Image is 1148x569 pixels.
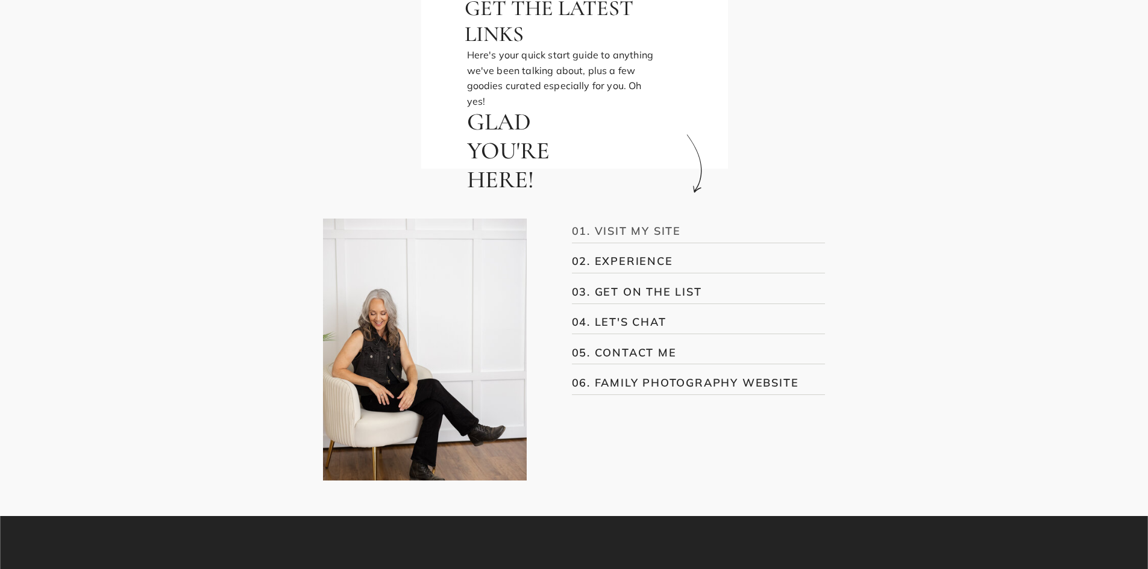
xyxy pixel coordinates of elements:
h1: Glad you're here! [467,107,564,126]
a: 05. CONTACT ME [572,344,808,361]
a: 06. FAMILY PHOTOGRAPHY WEBSITE [572,375,808,391]
a: 02. EXPERIENCE [572,253,808,269]
a: 03. GET ON THE LIST [572,284,808,300]
a: 01. VISIT MY SITE [572,223,808,239]
p: Here's your quick start guide to anything we've been talking about, plus a few goodies curated es... [467,48,662,93]
a: 04. LET'S CHAT [572,314,808,330]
